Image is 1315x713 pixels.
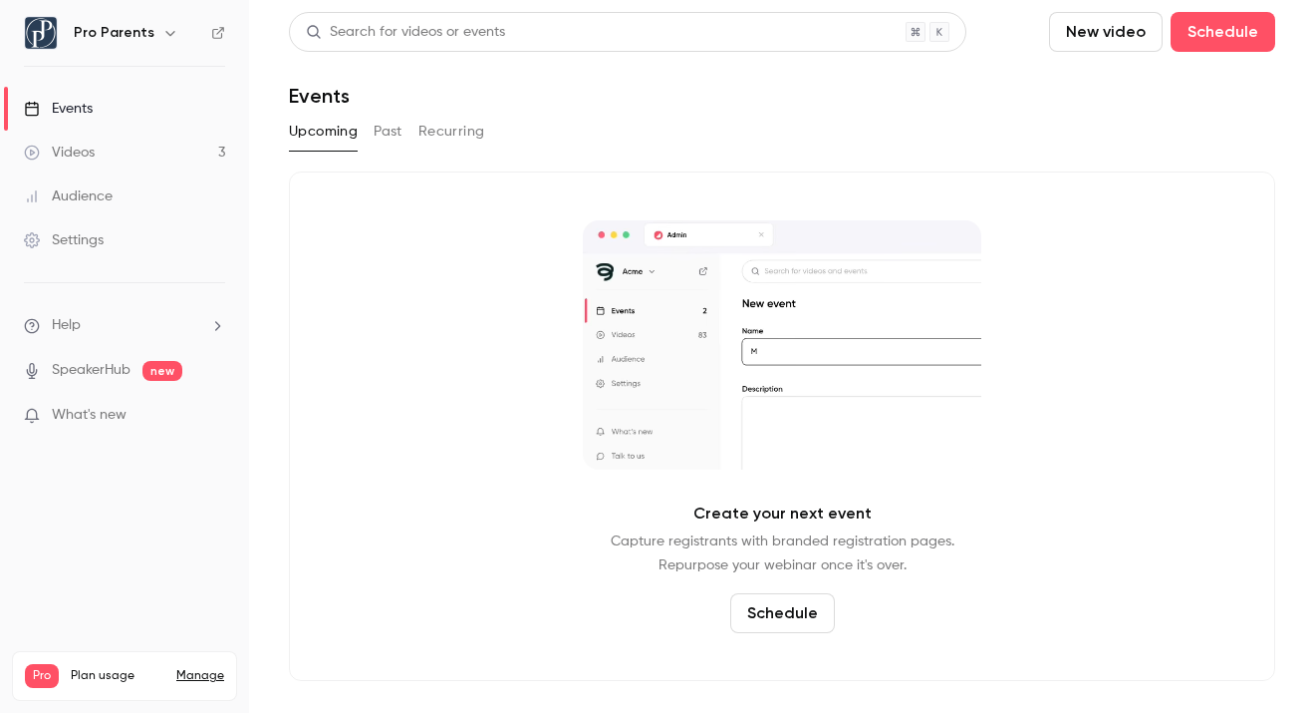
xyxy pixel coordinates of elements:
div: Audience [24,186,113,206]
p: Create your next event [693,502,872,526]
span: Help [52,315,81,336]
p: Capture registrants with branded registration pages. Repurpose your webinar once it's over. [611,530,954,577]
div: Events [24,99,93,119]
span: new [142,361,182,381]
button: Schedule [730,593,835,633]
button: Past [374,116,402,148]
span: What's new [52,405,127,426]
li: help-dropdown-opener [24,315,225,336]
button: Upcoming [289,116,358,148]
button: Recurring [418,116,485,148]
h1: Events [289,84,350,108]
span: Pro [25,664,59,688]
img: Pro Parents [25,17,57,49]
div: Settings [24,230,104,250]
button: Schedule [1171,12,1275,52]
a: SpeakerHub [52,360,131,381]
span: Plan usage [71,668,164,684]
div: Search for videos or events [306,22,505,43]
button: New video [1049,12,1163,52]
a: Manage [176,668,224,684]
div: Videos [24,143,95,163]
h6: Pro Parents [74,23,154,43]
iframe: Noticeable Trigger [201,407,225,425]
